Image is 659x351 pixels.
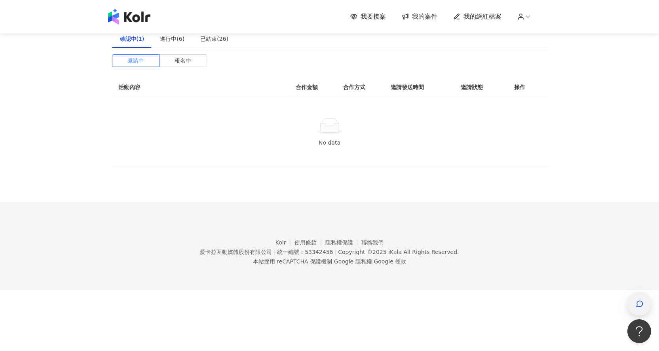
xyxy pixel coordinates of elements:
[454,76,507,98] th: 邀請狀態
[200,249,272,255] div: 愛卡拉互動媒體股份有限公司
[338,249,459,255] div: Copyright © 2025 All Rights Reserved.
[332,258,334,265] span: |
[275,239,294,246] a: Kolr
[361,12,386,21] span: 我要接案
[402,12,437,21] a: 我的案件
[175,55,191,67] span: 報名中
[127,55,144,67] span: 邀請中
[160,34,184,43] div: 進行中(6)
[334,258,372,265] a: Google 隱私權
[508,76,547,98] th: 操作
[200,34,228,43] div: 已結束(26)
[108,9,150,25] img: logo
[372,258,374,265] span: |
[325,239,362,246] a: 隱私權保護
[337,76,384,98] th: 合作方式
[361,239,384,246] a: 聯絡我們
[388,249,402,255] a: iKala
[463,12,501,21] span: 我的網紅檔案
[112,76,270,98] th: 活動內容
[122,138,538,147] div: No data
[334,249,336,255] span: |
[277,249,333,255] div: 統一編號：53342456
[120,34,144,43] div: 確認中(1)
[350,12,386,21] a: 我要接案
[412,12,437,21] span: 我的案件
[253,257,406,266] span: 本站採用 reCAPTCHA 保護機制
[627,319,651,343] iframe: Help Scout Beacon - Open
[273,249,275,255] span: |
[453,12,501,21] a: 我的網紅檔案
[384,76,454,98] th: 邀請發送時間
[289,76,337,98] th: 合作金額
[374,258,406,265] a: Google 條款
[294,239,325,246] a: 使用條款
